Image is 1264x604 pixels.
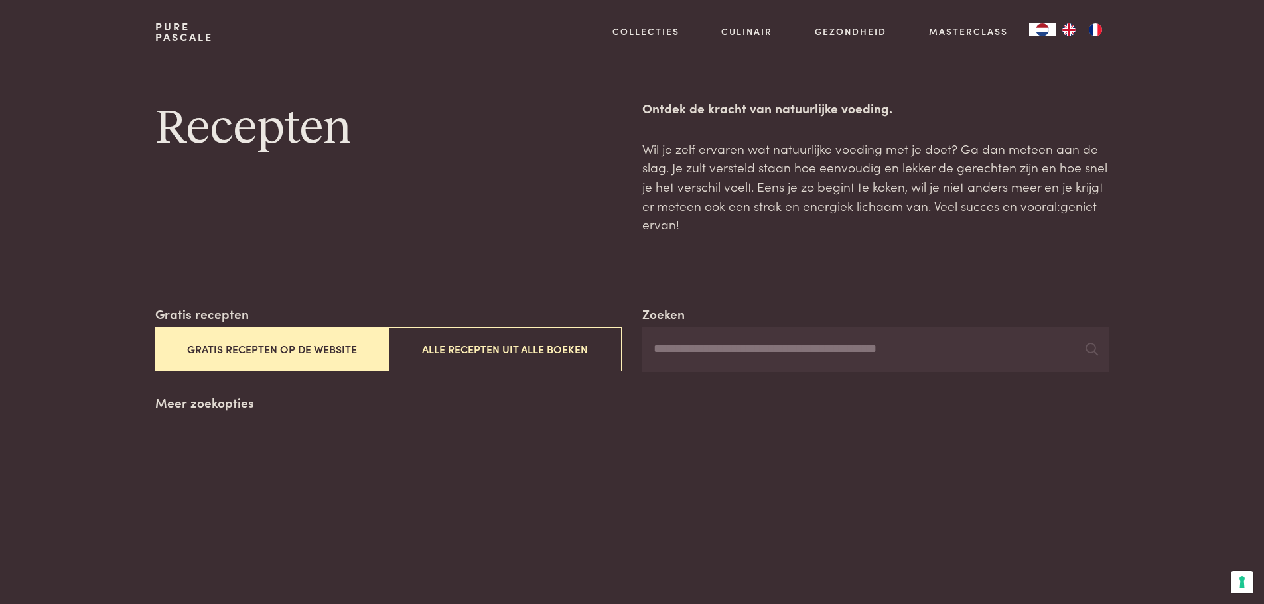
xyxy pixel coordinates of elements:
h1: Recepten [155,99,621,158]
a: Collecties [612,25,679,38]
a: PurePascale [155,21,213,42]
a: Masterclass [929,25,1008,38]
button: Uw voorkeuren voor toestemming voor trackingtechnologieën [1231,571,1253,593]
button: Gratis recepten op de website [155,327,388,371]
a: NL [1029,23,1056,36]
a: Culinair [721,25,772,38]
a: EN [1056,23,1082,36]
div: Language [1029,23,1056,36]
ul: Language list [1056,23,1109,36]
strong: Ontdek de kracht van natuurlijke voeding. [642,99,892,117]
label: Gratis recepten [155,304,249,324]
button: Alle recepten uit alle boeken [388,327,621,371]
a: FR [1082,23,1109,36]
p: Wil je zelf ervaren wat natuurlijke voeding met je doet? Ga dan meteen aan de slag. Je zult verst... [642,139,1108,234]
a: Gezondheid [815,25,886,38]
aside: Language selected: Nederlands [1029,23,1109,36]
label: Zoeken [642,304,685,324]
